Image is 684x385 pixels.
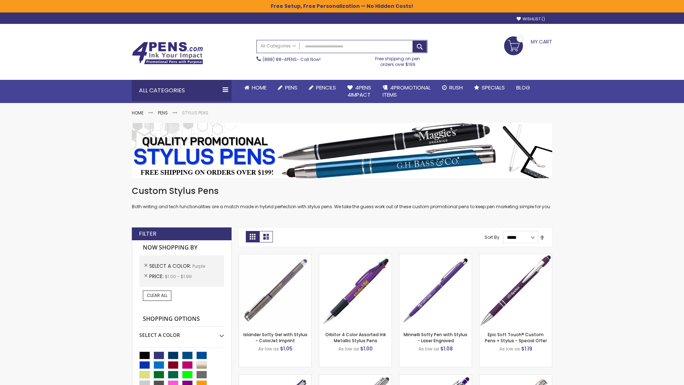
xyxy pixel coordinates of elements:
[342,80,377,103] a: 4Pens4impact
[182,110,208,116] strong: Stylus Pens
[338,346,359,352] span: As low as
[499,346,520,352] span: As low as
[260,43,296,49] span: All Categories
[319,374,392,380] a: Tres-Chic with Stylus Metal Pen - Standard Laser-Purple
[132,185,552,197] h1: Custom Stylus Pens
[239,374,311,380] a: Avendale Velvet Touch Stylus Gel Pen-Purple
[239,254,311,260] a: Islander Softy Gel with Stylus - ColorJet Imprint-Purple
[149,273,165,280] span: Price
[484,234,499,240] label: Sort By
[449,84,463,91] span: Rush
[158,110,168,116] a: Pens
[404,332,467,343] a: Minnelli Softy Pen with Stylus - Laser Engraved
[325,332,386,343] a: Orbitor 4 Color Assorted Ink Metallic Stylus Pens
[485,332,547,343] a: Epic Soft Touch® Custom Pens + Stylus - Special Offer
[132,42,203,65] img: 4Pens Custom Pens and Promotional Products
[511,80,536,96] a: Blog
[360,345,373,352] span: $1.00
[252,84,266,91] span: Home
[285,84,297,91] span: Pens
[468,80,511,96] a: Specials
[147,292,167,298] span: Clear All
[280,345,292,352] span: $1.05
[243,332,307,343] a: Islander Softy Gel with Stylus - ColorJet Imprint
[139,240,224,255] strong: Now Shopping by
[165,273,192,279] span: $1.00 - $1.99
[132,185,552,210] div: Both writing and tech functionalities are a match made in hybrid perfection with stylus pens. We ...
[139,312,224,327] strong: Shopping Options
[192,263,205,269] span: Purple
[480,374,552,380] a: Tres-Chic Touch Pen - Standard Laser-Purple
[517,16,545,22] a: Wishlist
[399,254,472,260] a: Minnelli Softy Pen with Stylus - Laser Engraved-Purple
[303,80,342,96] a: Pencils
[516,84,530,91] span: Blog
[399,374,472,380] a: Phoenix Softy with Stylus Pen - Laser-Purple
[143,291,171,301] a: Clear All
[139,230,156,238] strong: Filter
[272,80,303,96] a: Pens
[436,80,468,96] a: Rush
[319,254,392,327] img: Orbitor 4 Color Assorted Ink Metallic Stylus Pens-Purple
[319,254,392,260] a: Orbitor 4 Color Assorted Ink Metallic Stylus Pens-Purple
[440,345,453,352] span: $1.08
[257,40,300,52] a: All Categories
[263,56,297,62] a: (888) 88-4PENS
[263,56,321,62] span: - Call Now!
[521,345,532,352] span: $1.19
[377,80,436,103] a: 4PROMOTIONALITEMS
[132,123,552,178] img: Stylus Pens
[316,84,336,91] span: Pencils
[239,80,272,96] a: Home
[480,254,552,260] a: 4P-MS8B-Purple
[258,346,279,352] span: As low as
[139,327,224,339] div: Select A Color
[399,254,472,327] img: Minnelli Softy Pen with Stylus - Laser Engraved-Purple
[368,53,428,67] div: Free shipping on pen orders over $199
[419,346,439,352] span: As low as
[246,231,259,242] strong: Grid
[347,84,371,98] span: 4Pens 4impact
[149,262,192,269] span: Select A Color
[482,84,505,91] span: Specials
[132,110,144,116] a: Home
[383,84,431,98] span: 4PROMOTIONAL ITEMS
[480,254,552,327] img: 4P-MS8B-Purple
[239,254,311,327] img: Islander Softy Gel with Stylus - ColorJet Imprint-Purple
[132,80,232,101] div: All Categories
